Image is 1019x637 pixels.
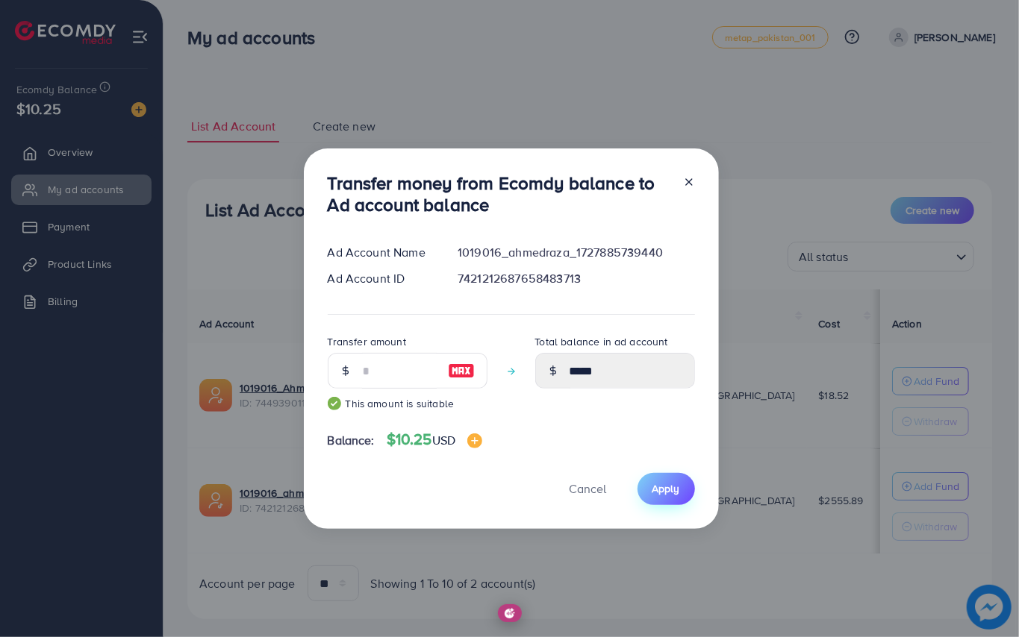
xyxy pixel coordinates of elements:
[432,432,455,448] span: USD
[328,172,671,216] h3: Transfer money from Ecomdy balance to Ad account balance
[467,433,482,448] img: image
[328,397,341,410] img: guide
[328,396,487,411] small: This amount is suitable
[316,244,446,261] div: Ad Account Name
[535,334,668,349] label: Total balance in ad account
[328,432,375,449] span: Balance:
[316,270,446,287] div: Ad Account ID
[446,244,706,261] div: 1019016_ahmedraza_1727885739440
[446,270,706,287] div: 7421212687658483713
[448,362,475,380] img: image
[387,430,482,449] h4: $10.25
[551,473,626,505] button: Cancel
[570,480,607,497] span: Cancel
[328,334,406,349] label: Transfer amount
[652,481,680,496] span: Apply
[638,473,695,505] button: Apply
